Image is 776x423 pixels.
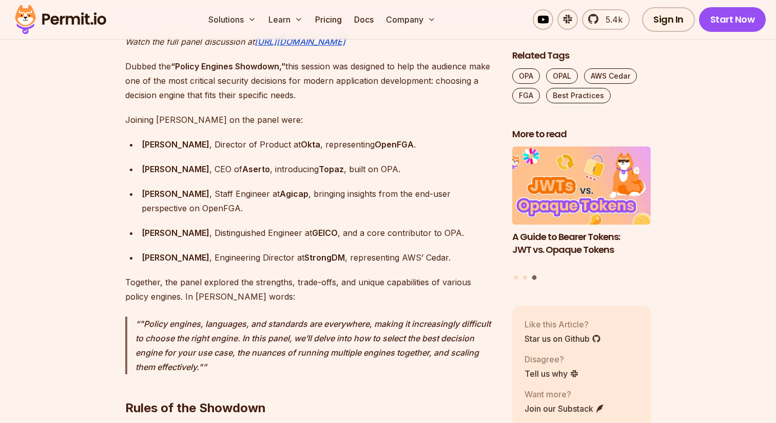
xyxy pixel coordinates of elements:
span: 5.4k [599,13,623,26]
p: Disagree? [525,353,579,365]
a: Sign In [642,7,695,32]
a: Join our Substack [525,402,605,415]
a: OPA [512,68,540,84]
strong: “Policy Engines Showdown,” [171,61,285,71]
div: , Staff Engineer at , bringing insights from the end-user perspective on OpenFGA. [142,187,496,215]
div: , Distinguished Engineer at , and a core contributor to OPA. [142,226,496,240]
p: "Policy engines, languages, and standards are everywhere, making it increasingly difficult to cho... [135,317,496,374]
strong: [PERSON_NAME] [142,139,209,150]
a: Best Practices [546,88,611,103]
button: Go to slide 3 [532,275,536,280]
h2: Related Tags [512,49,651,62]
a: 5.4k [582,9,630,30]
a: Pricing [311,9,346,30]
strong: GEICO [312,228,338,238]
a: A Guide to Bearer Tokens: JWT vs. Opaque TokensA Guide to Bearer Tokens: JWT vs. Opaque Tokens [512,147,651,269]
button: Go to slide 1 [514,275,518,280]
a: Tell us why [525,367,579,380]
p: Like this Article? [525,318,601,330]
div: , Engineering Director at , representing AWS’ Cedar. [142,250,496,265]
p: Dubbed the this session was designed to help the audience make one of the most critical security ... [125,59,496,102]
button: Solutions [204,9,260,30]
p: Want more? [525,388,605,400]
a: FGA [512,88,540,103]
li: 3 of 3 [512,147,651,269]
h2: Rules of the Showdown [125,359,496,416]
strong: [PERSON_NAME] [142,164,209,174]
h3: A Guide to Bearer Tokens: JWT vs. Opaque Tokens [512,231,651,256]
strong: [PERSON_NAME] [142,252,209,263]
div: Posts [512,147,651,282]
strong: Okta [301,139,320,150]
strong: [PERSON_NAME] [142,228,209,238]
strong: OpenFGA [375,139,414,150]
a: [URL][DOMAIN_NAME] [255,36,345,47]
button: Company [382,9,440,30]
button: Learn [264,9,307,30]
div: , CEO of , introducing , built on OPA. [142,162,496,176]
strong: [PERSON_NAME] [142,189,209,199]
p: Together, the panel explored the strengths, trade-offs, and unique capabilities of various policy... [125,275,496,304]
a: OPAL [546,68,578,84]
a: Docs [350,9,378,30]
a: Start Now [699,7,766,32]
img: Permit logo [10,2,111,37]
em: Watch the full panel discussion at [125,36,255,47]
img: A Guide to Bearer Tokens: JWT vs. Opaque Tokens [512,147,651,225]
p: Joining [PERSON_NAME] on the panel were: [125,113,496,127]
strong: Agicap [280,189,308,199]
strong: StrongDM [304,252,345,263]
a: AWS Cedar [584,68,637,84]
div: , Director of Product at , representing . [142,137,496,152]
strong: Topaz [319,164,344,174]
button: Go to slide 2 [523,275,527,280]
a: Star us on Github [525,333,601,345]
strong: Aserto [242,164,270,174]
h2: More to read [512,128,651,141]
